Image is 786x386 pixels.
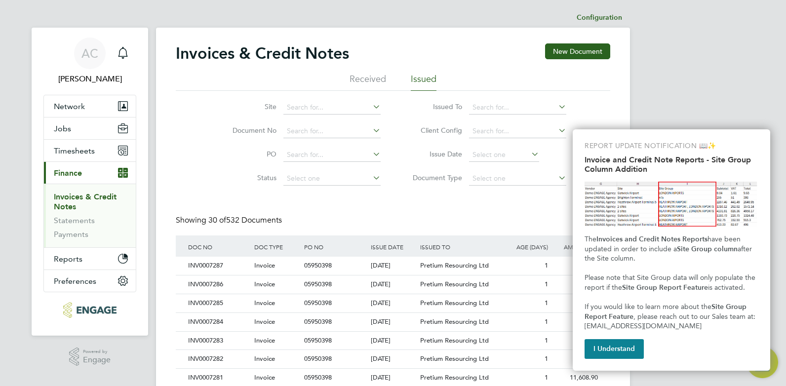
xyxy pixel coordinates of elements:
span: 05950398 [304,261,332,270]
span: Invoice [254,336,275,345]
a: Invoices & Credit Notes [54,192,117,211]
div: 4,727.51 [550,313,600,331]
span: AC [81,47,98,60]
div: INV0007286 [186,275,252,294]
div: 2,297.70 [550,257,600,275]
span: If you would like to learn more about the [585,303,711,311]
span: Powered by [83,347,111,356]
span: Finance [54,168,82,178]
span: Pretium Resourcing Ltd [420,354,489,363]
div: AGE (DAYS) [501,235,550,258]
span: Pretium Resourcing Ltd [420,336,489,345]
label: Site [220,102,276,111]
span: Please note that Site Group data will only populate the report if the [585,273,757,292]
span: 532 Documents [208,215,282,225]
span: 30 of [208,215,226,225]
input: Search for... [283,101,381,115]
span: 05950398 [304,317,332,326]
input: Select one [283,172,381,186]
label: PO [220,150,276,158]
div: INV0007282 [186,350,252,368]
span: The [585,235,596,243]
img: Site Group Column in Invoices Report [585,182,758,227]
span: Jobs [54,124,71,133]
div: ISSUED TO [418,235,501,258]
span: Pretium Resourcing Ltd [420,280,489,288]
span: Timesheets [54,146,95,155]
span: 1 [545,354,548,363]
a: Go to account details [43,38,136,85]
span: Andy Crow [43,73,136,85]
button: I Understand [585,339,644,359]
input: Select one [469,148,539,162]
div: 7,774.85 [550,350,600,368]
label: Document Type [405,173,462,182]
img: morganhunt-logo-retina.png [63,302,116,318]
strong: Site Group column [677,245,738,253]
span: Invoice [254,261,275,270]
div: AMOUNT (£) [550,235,600,258]
li: Configuration [577,8,622,28]
span: 05950398 [304,336,332,345]
span: 1 [545,317,548,326]
span: Preferences [54,276,96,286]
label: Document No [220,126,276,135]
p: REPORT UPDATE NOTIFICATION 📖✨ [585,141,758,151]
div: Invoice and Credit Note Reports - Site Group Column Addition [573,129,770,371]
label: Issued To [405,102,462,111]
span: 05950398 [304,280,332,288]
span: Network [54,102,85,111]
span: 1 [545,336,548,345]
input: Search for... [469,101,566,115]
span: 05950398 [304,299,332,307]
div: ISSUE DATE [368,235,418,258]
div: INV0007283 [186,332,252,350]
div: DOC NO [186,235,252,258]
div: [DATE] [368,275,418,294]
span: Invoice [254,299,275,307]
input: Search for... [469,124,566,138]
div: [DATE] [368,332,418,350]
input: Search for... [283,148,381,162]
div: Showing [176,215,284,226]
span: Engage [83,356,111,364]
div: PO NO [302,235,368,258]
strong: Site Group Report Feature [622,283,708,292]
div: INV0007287 [186,257,252,275]
h2: Invoices & Credit Notes [176,43,349,63]
h2: Invoice and Credit Note Reports - Site Group Column Addition [585,155,758,174]
li: Issued [411,73,436,91]
span: is activated. [708,283,745,292]
span: , please reach out to our Sales team at: [EMAIL_ADDRESS][DOMAIN_NAME] [585,312,757,331]
span: Reports [54,254,82,264]
div: 6,989.56 [550,332,600,350]
span: Invoice [254,373,275,382]
input: Select one [469,172,566,186]
span: Invoice [254,280,275,288]
span: Pretium Resourcing Ltd [420,317,489,326]
nav: Main navigation [32,28,148,336]
a: Go to home page [43,302,136,318]
div: INV0007285 [186,294,252,312]
div: [DATE] [368,313,418,331]
a: Statements [54,216,95,225]
label: Issue Date [405,150,462,158]
div: 2,744.28 [550,294,600,312]
strong: Site Group Report Feature [585,303,748,321]
span: 1 [545,299,548,307]
span: 05950398 [304,354,332,363]
span: have been updated in order to include a [585,235,743,253]
span: 1 [545,261,548,270]
div: INV0007284 [186,313,252,331]
span: Invoice [254,354,275,363]
div: [DATE] [368,350,418,368]
strong: Invoices and Credit Notes Reports [596,235,707,243]
span: Pretium Resourcing Ltd [420,373,489,382]
div: DOC TYPE [252,235,302,258]
span: 05950398 [304,373,332,382]
div: [DATE] [368,294,418,312]
input: Search for... [283,124,381,138]
span: Pretium Resourcing Ltd [420,299,489,307]
button: New Document [545,43,610,59]
span: 1 [545,373,548,382]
